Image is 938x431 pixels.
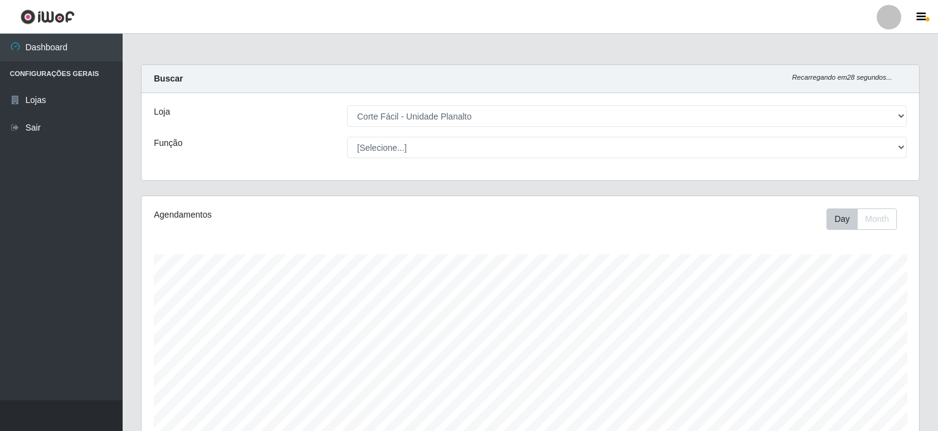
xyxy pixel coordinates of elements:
label: Função [154,137,183,150]
div: First group [826,208,897,230]
i: Recarregando em 28 segundos... [792,74,892,81]
label: Loja [154,105,170,118]
div: Toolbar with button groups [826,208,907,230]
button: Month [857,208,897,230]
strong: Buscar [154,74,183,83]
button: Day [826,208,858,230]
div: Agendamentos [154,208,457,221]
img: CoreUI Logo [20,9,75,25]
